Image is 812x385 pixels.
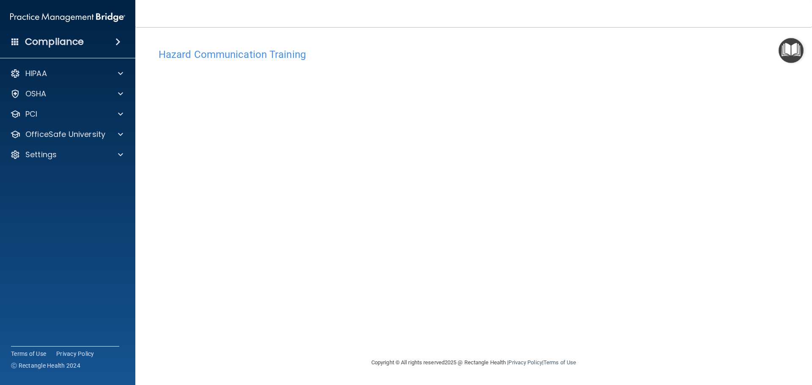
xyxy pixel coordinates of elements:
p: HIPAA [25,68,47,79]
a: OSHA [10,89,123,99]
a: Terms of Use [11,350,46,358]
a: HIPAA [10,68,123,79]
img: PMB logo [10,9,125,26]
p: Settings [25,150,57,160]
p: OSHA [25,89,47,99]
button: Open Resource Center [779,38,804,63]
p: OfficeSafe University [25,129,105,139]
span: Ⓒ Rectangle Health 2024 [11,361,80,370]
div: Copyright © All rights reserved 2025 @ Rectangle Health | | [319,349,628,376]
a: Privacy Policy [508,359,542,366]
a: Privacy Policy [56,350,94,358]
a: Terms of Use [543,359,576,366]
iframe: HCT [159,65,590,344]
a: OfficeSafe University [10,129,123,139]
a: PCI [10,109,123,119]
a: Settings [10,150,123,160]
h4: Hazard Communication Training [159,49,789,60]
p: PCI [25,109,37,119]
h4: Compliance [25,36,84,48]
